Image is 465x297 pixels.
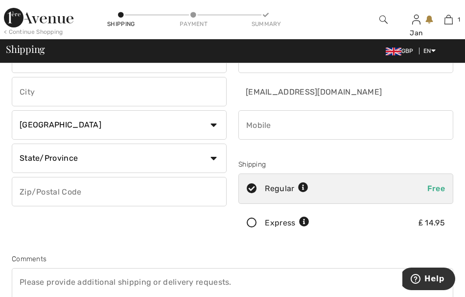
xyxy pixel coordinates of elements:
div: Payment [179,20,209,28]
div: Shipping [238,159,453,170]
span: EN [423,48,436,54]
div: < Continue Shopping [4,27,63,36]
iframe: Opens a widget where you can find more information [402,268,455,292]
input: City [12,77,227,106]
input: Mobile [238,110,453,140]
div: Comments [12,254,453,264]
span: Free [427,184,445,193]
div: Express [265,217,309,229]
div: Regular [265,183,308,195]
div: Shipping [106,20,136,28]
input: E-mail [238,77,399,106]
img: search the website [379,14,388,25]
div: ₤ 14.95 [418,217,445,229]
img: My Info [412,14,420,25]
input: Zip/Postal Code [12,177,227,206]
img: 1ère Avenue [4,8,73,27]
span: 1 [458,15,460,24]
a: Sign In [412,15,420,24]
div: Summary [252,20,281,28]
img: My Bag [444,14,453,25]
img: UK Pound [386,48,401,55]
span: Shipping [6,44,45,54]
div: Jan [400,28,432,38]
a: 1 [433,14,465,25]
span: GBP [386,48,418,54]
